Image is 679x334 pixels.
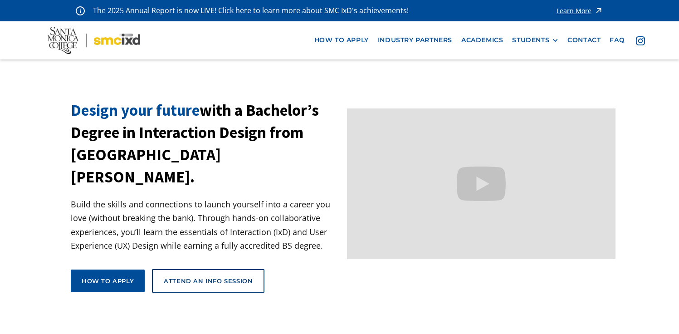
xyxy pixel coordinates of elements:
[71,197,340,253] p: Build the skills and connections to launch yourself into a career you love (without breaking the ...
[594,5,603,17] img: icon - arrow - alert
[71,270,145,292] a: How to apply
[512,36,558,44] div: STUDENTS
[93,5,410,17] p: The 2025 Annual Report is now LIVE! Click here to learn more about SMC IxD's achievements!
[457,32,508,49] a: Academics
[373,32,457,49] a: industry partners
[557,8,591,14] div: Learn More
[48,27,140,54] img: Santa Monica College - SMC IxD logo
[636,36,645,45] img: icon - instagram
[512,36,549,44] div: STUDENTS
[310,32,373,49] a: how to apply
[557,5,603,17] a: Learn More
[82,277,134,285] div: How to apply
[71,99,340,188] h1: with a Bachelor’s Degree in Interaction Design from [GEOGRAPHIC_DATA][PERSON_NAME].
[76,6,85,15] img: icon - information - alert
[605,32,629,49] a: faq
[71,100,200,120] span: Design your future
[164,277,253,285] div: Attend an Info Session
[347,108,616,260] iframe: Design your future with a Bachelor's Degree in Interaction Design from Santa Monica College
[563,32,605,49] a: contact
[152,269,264,293] a: Attend an Info Session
